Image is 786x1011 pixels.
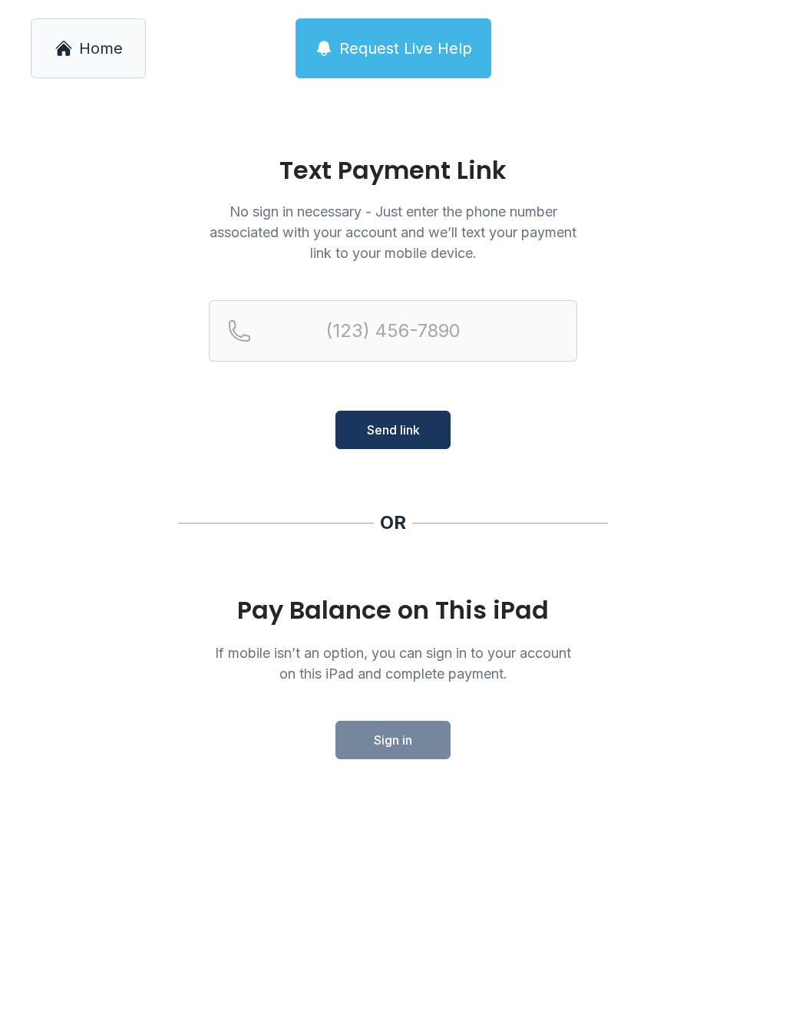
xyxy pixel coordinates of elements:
span: Send link [367,421,420,439]
div: OR [380,510,406,535]
span: Home [79,38,123,59]
span: Sign in [374,731,412,749]
p: If mobile isn’t an option, you can sign in to your account on this iPad and complete payment. [209,643,577,684]
input: Reservation phone number [209,300,577,362]
p: No sign in necessary - Just enter the phone number associated with your account and we’ll text yo... [209,201,577,263]
span: Request Live Help [339,38,472,59]
h1: Text Payment Link [209,158,577,183]
div: Pay Balance on This iPad [209,596,577,624]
